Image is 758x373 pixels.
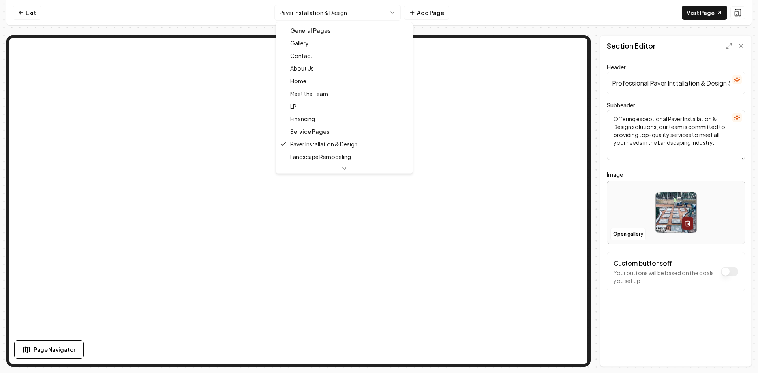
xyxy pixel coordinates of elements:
span: Financing [290,115,315,123]
div: Service Pages [278,125,411,138]
span: Contact [290,52,313,60]
span: Gallery [290,39,309,47]
span: Landscape Remodeling [290,153,351,161]
div: General Pages [278,24,411,37]
span: Paver Installation & Design [290,140,358,148]
span: Home [290,77,306,85]
span: Meet the Team [290,90,328,97]
span: LP [290,102,296,110]
span: About Us [290,64,314,72]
